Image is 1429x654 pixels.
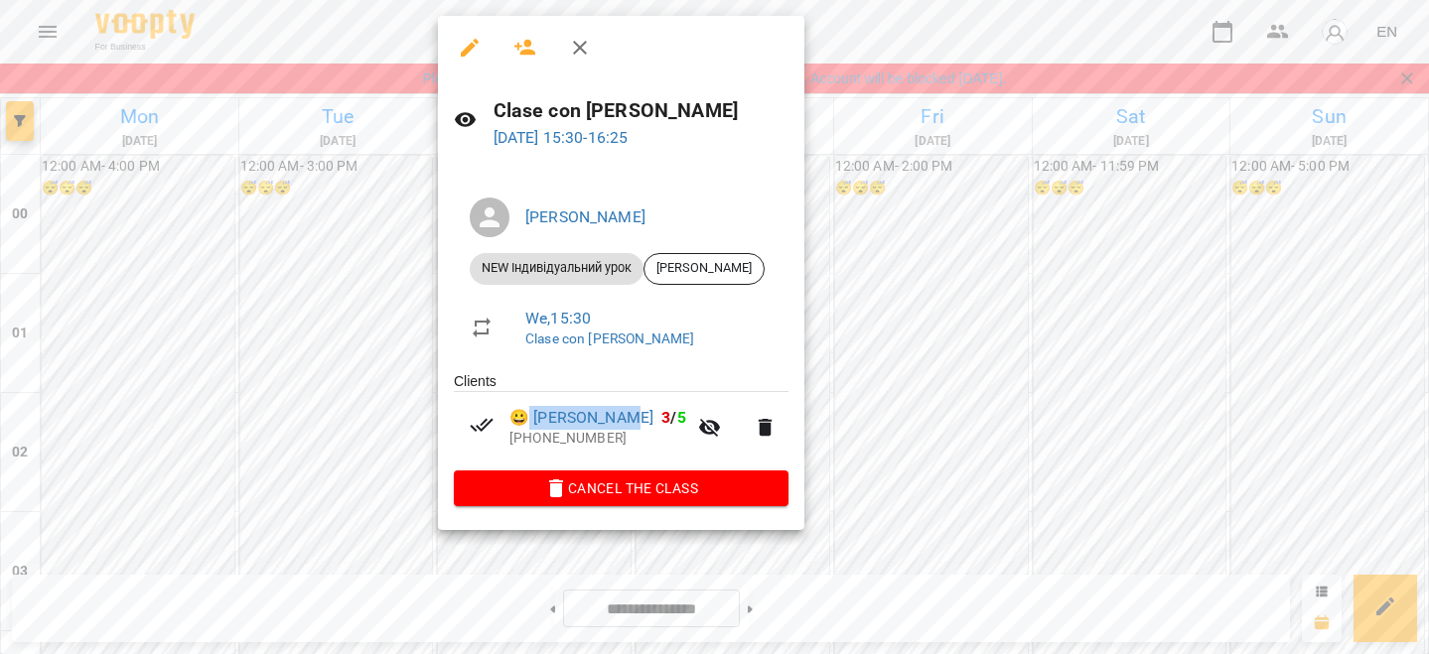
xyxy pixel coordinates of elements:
[644,259,764,277] span: [PERSON_NAME]
[643,253,765,285] div: [PERSON_NAME]
[525,330,694,346] a: Clase con [PERSON_NAME]
[525,207,645,226] a: [PERSON_NAME]
[470,413,494,437] svg: Paid
[494,128,629,147] a: [DATE] 15:30-16:25
[454,470,788,506] button: Cancel the class
[509,406,653,430] a: 😀 [PERSON_NAME]
[661,408,685,427] b: /
[677,408,686,427] span: 5
[661,408,670,427] span: 3
[509,429,686,449] p: [PHONE_NUMBER]
[470,259,643,277] span: NEW Індивідуальний урок
[454,371,788,470] ul: Clients
[494,95,789,126] h6: Clase con [PERSON_NAME]
[525,309,591,327] a: We , 15:30
[470,476,773,500] span: Cancel the class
